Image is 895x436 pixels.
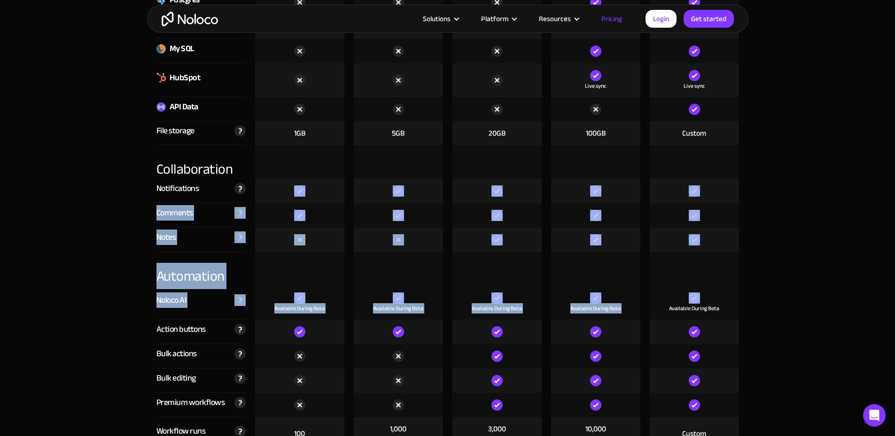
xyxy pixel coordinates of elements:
[863,404,886,427] div: Open Intercom Messenger
[472,304,522,313] div: Available During Beta
[682,128,706,138] div: Custom
[585,424,606,434] div: 10,000
[481,13,508,25] div: Platform
[373,304,423,313] div: Available During Beta
[156,206,193,220] div: Comments
[489,128,506,138] div: 20GB
[392,128,405,138] div: 5GB
[156,396,225,410] div: Premium workflows
[586,128,606,138] div: 100GB
[539,13,571,25] div: Resources
[156,124,195,138] div: File storage
[170,42,195,56] div: My SQL
[585,81,606,91] div: Live sync
[590,13,634,25] a: Pricing
[162,12,218,26] a: home
[646,10,677,28] a: Login
[390,424,406,434] div: 1,000
[684,81,705,91] div: Live sync
[411,13,469,25] div: Solutions
[156,322,206,337] div: Action buttons
[684,10,734,28] a: Get started
[669,304,719,313] div: Available During Beta
[156,371,196,385] div: Bulk editing
[423,13,451,25] div: Solutions
[156,293,187,307] div: Noloco AI
[156,347,197,361] div: Bulk actions
[170,100,198,114] div: API Data
[274,304,325,313] div: Available During Beta
[527,13,590,25] div: Resources
[170,71,201,85] div: HubSpot
[156,230,176,245] div: Notes
[294,128,305,138] div: 1GB
[156,252,246,286] div: Automation
[570,304,621,313] div: Available During Beta
[469,13,527,25] div: Platform
[156,182,199,196] div: Notifications
[488,424,506,434] div: 3,000
[156,145,246,179] div: Collaboration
